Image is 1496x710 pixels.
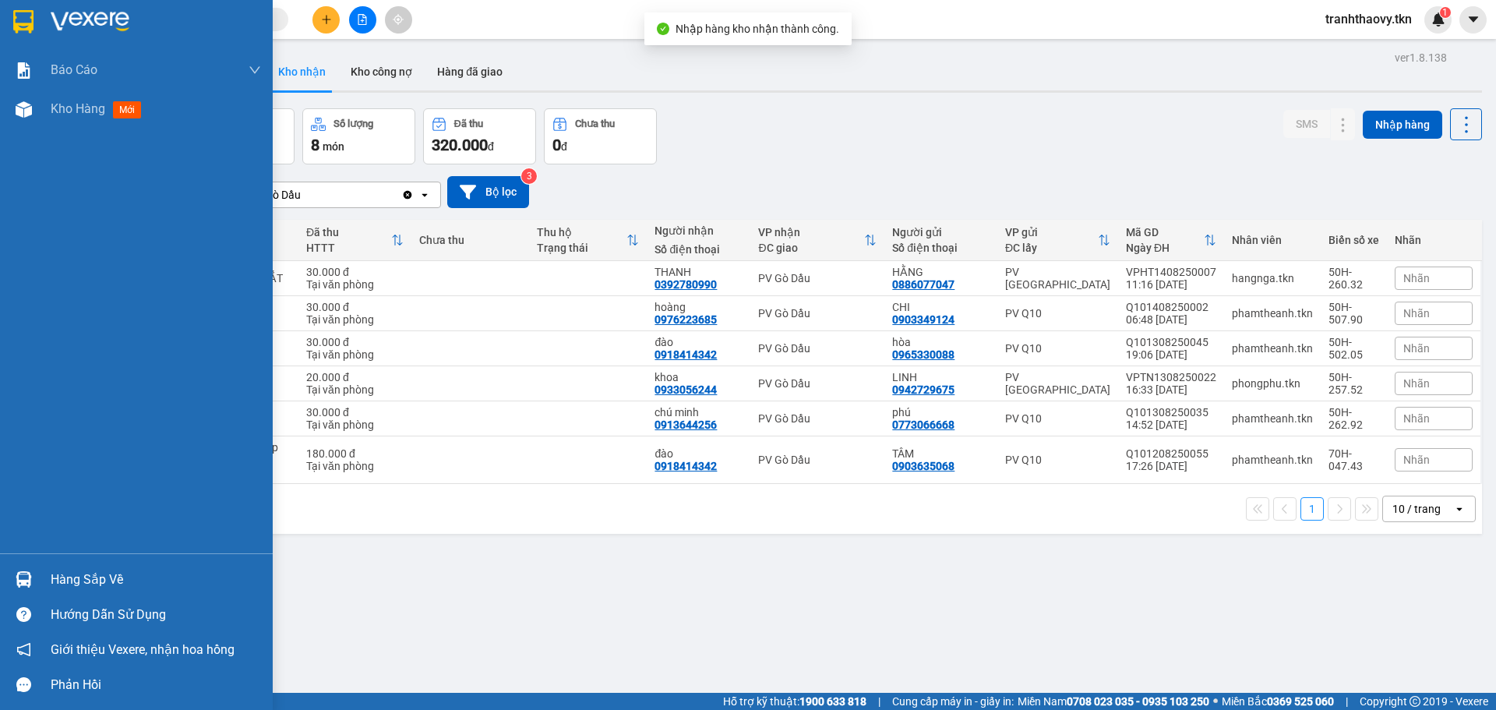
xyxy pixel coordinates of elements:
[338,53,425,90] button: Kho công nợ
[1392,501,1441,517] div: 10 / trang
[401,189,414,201] svg: Clear value
[1126,278,1216,291] div: 11:16 [DATE]
[1126,226,1204,238] div: Mã GD
[1328,234,1379,246] div: Biển số xe
[51,640,235,659] span: Giới thiệu Vexere, nhận hoa hồng
[333,118,373,129] div: Số lượng
[51,603,261,627] div: Hướng dẫn sử dụng
[419,234,521,246] div: Chưa thu
[1018,693,1209,710] span: Miền Nam
[16,62,32,79] img: solution-icon
[537,242,626,254] div: Trạng thái
[723,693,866,710] span: Hỗ trợ kỹ thuật:
[1267,695,1334,708] strong: 0369 525 060
[425,53,515,90] button: Hàng đã giao
[892,447,990,460] div: TÂM
[1403,342,1430,355] span: Nhãn
[758,272,877,284] div: PV Gò Dầu
[393,14,404,25] span: aim
[654,419,717,431] div: 0913644256
[1346,693,1348,710] span: |
[1232,342,1313,355] div: phamtheanh.tkn
[1328,447,1379,472] div: 70H-047.43
[892,348,954,361] div: 0965330088
[1403,454,1430,466] span: Nhãn
[758,342,877,355] div: PV Gò Dầu
[1328,406,1379,431] div: 50H-262.92
[357,14,368,25] span: file-add
[1328,266,1379,291] div: 50H-260.32
[349,6,376,34] button: file-add
[758,377,877,390] div: PV Gò Dầu
[1126,313,1216,326] div: 06:48 [DATE]
[1363,111,1442,139] button: Nhập hàng
[1403,272,1430,284] span: Nhãn
[892,419,954,431] div: 0773066668
[1126,383,1216,396] div: 16:33 [DATE]
[529,220,647,261] th: Toggle SortBy
[302,108,415,164] button: Số lượng8món
[19,19,97,97] img: logo.jpg
[654,301,743,313] div: hoàng
[298,220,411,261] th: Toggle SortBy
[1213,698,1218,705] span: ⚪️
[1005,412,1110,425] div: PV Q10
[1395,234,1473,246] div: Nhãn
[1232,272,1313,284] div: hangnga.tkn
[1005,226,1098,238] div: VP gửi
[19,113,175,139] b: GỬI : PV Gò Dầu
[878,693,880,710] span: |
[758,412,877,425] div: PV Gò Dầu
[654,313,717,326] div: 0976223685
[312,6,340,34] button: plus
[306,348,404,361] div: Tại văn phòng
[51,101,105,116] span: Kho hàng
[1126,460,1216,472] div: 17:26 [DATE]
[306,419,404,431] div: Tại văn phòng
[892,371,990,383] div: LINH
[1232,454,1313,466] div: phamtheanh.tkn
[1005,454,1110,466] div: PV Q10
[488,140,494,153] span: đ
[654,278,717,291] div: 0392780990
[423,108,536,164] button: Đã thu320.000đ
[654,224,743,237] div: Người nhận
[1126,242,1204,254] div: Ngày ĐH
[249,64,261,76] span: down
[657,23,669,35] span: check-circle
[1328,336,1379,361] div: 50H-502.05
[544,108,657,164] button: Chưa thu0đ
[1431,12,1445,26] img: icon-new-feature
[654,266,743,278] div: THANH
[1126,336,1216,348] div: Q101308250045
[306,383,404,396] div: Tại văn phòng
[758,307,877,320] div: PV Gò Dầu
[1300,497,1324,521] button: 1
[454,118,483,129] div: Đã thu
[552,136,561,154] span: 0
[16,607,31,622] span: question-circle
[1126,406,1216,419] div: Q101308250035
[306,406,404,419] div: 30.000 đ
[758,454,877,466] div: PV Gò Dầu
[1126,419,1216,431] div: 14:52 [DATE]
[146,58,651,77] li: Hotline: 1900 8153
[892,406,990,419] div: phú
[16,677,31,692] span: message
[321,14,332,25] span: plus
[51,673,261,697] div: Phản hồi
[306,460,404,472] div: Tại văn phòng
[1410,696,1420,707] span: copyright
[146,38,651,58] li: [STREET_ADDRESS][PERSON_NAME]. [GEOGRAPHIC_DATA], Tỉnh [GEOGRAPHIC_DATA]
[1442,7,1448,18] span: 1
[1328,371,1379,396] div: 50H-257.52
[1005,266,1110,291] div: PV [GEOGRAPHIC_DATA]
[385,6,412,34] button: aim
[654,243,743,256] div: Số điện thoại
[306,301,404,313] div: 30.000 đ
[1328,301,1379,326] div: 50H-507.90
[306,313,404,326] div: Tại văn phòng
[1313,9,1424,29] span: tranhthaovy.tkn
[302,187,304,203] input: Selected PV Gò Dầu.
[1126,447,1216,460] div: Q101208250055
